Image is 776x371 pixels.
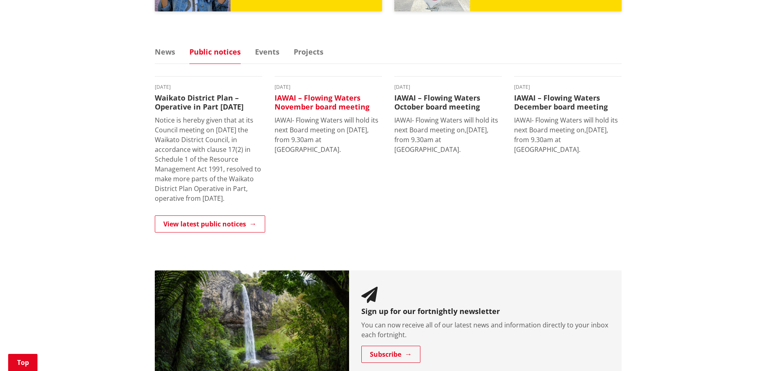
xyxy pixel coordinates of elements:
h3: IAWAI – Flowing Waters November board meeting [275,94,382,111]
a: Subscribe [361,346,420,363]
a: [DATE] IAWAI – Flowing Waters November board meeting IAWAI- Flowing Waters will hold its next Boa... [275,85,382,154]
p: You can now receive all of our latest news and information directly to your inbox each fortnight. [361,320,609,340]
a: News [155,48,175,55]
p: Notice is hereby given that at its Council meeting on [DATE] the Waikato District Council, in acc... [155,115,262,203]
a: Events [255,48,279,55]
a: [DATE] IAWAI – Flowing Waters December board meeting IAWAI- Flowing Waters will hold its next Boa... [514,85,622,154]
p: IAWAI- Flowing Waters will hold its next Board meeting on [DATE], from 9.30am at [GEOGRAPHIC_DATA]. [275,115,382,154]
a: Top [8,354,37,371]
time: [DATE] [394,85,502,90]
p: IAWAI- Flowing Waters will hold its next Board meeting on,[DATE], from 9.30am at [GEOGRAPHIC_DATA]. [394,115,502,154]
a: Projects [294,48,323,55]
a: Public notices [189,48,241,55]
time: [DATE] [155,85,262,90]
a: [DATE] Waikato District Plan – Operative in Part [DATE] Notice is hereby given that at its Counci... [155,85,262,203]
h3: Waikato District Plan – Operative in Part [DATE] [155,94,262,111]
h3: IAWAI – Flowing Waters October board meeting [394,94,502,111]
a: View latest public notices [155,215,265,233]
p: IAWAI- Flowing Waters will hold its next Board meeting on,[DATE], from 9.30am at [GEOGRAPHIC_DATA]. [514,115,622,154]
a: [DATE] IAWAI – Flowing Waters October board meeting IAWAI- Flowing Waters will hold its next Boar... [394,85,502,154]
time: [DATE] [514,85,622,90]
h3: IAWAI – Flowing Waters December board meeting [514,94,622,111]
time: [DATE] [275,85,382,90]
h3: Sign up for our fortnightly newsletter [361,307,609,316]
iframe: Messenger Launcher [739,337,768,366]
